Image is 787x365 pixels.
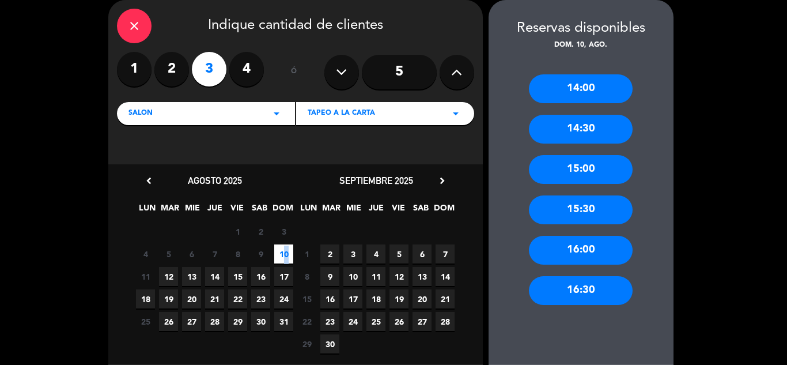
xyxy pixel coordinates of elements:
[154,52,189,86] label: 2
[182,312,201,331] span: 27
[449,107,463,121] i: arrow_drop_down
[297,267,316,286] span: 8
[136,289,155,308] span: 18
[320,289,339,308] span: 16
[436,244,455,264] span: 7
[229,52,264,86] label: 4
[159,312,178,331] span: 26
[205,201,224,220] span: JUE
[183,201,202,220] span: MIE
[366,289,385,308] span: 18
[182,289,201,308] span: 20
[192,52,226,86] label: 3
[529,115,633,144] div: 14:30
[413,312,432,331] span: 27
[413,244,432,264] span: 6
[297,312,316,331] span: 22
[389,289,408,308] span: 19
[250,201,269,220] span: SAB
[297,289,316,308] span: 15
[138,201,157,220] span: LUN
[117,9,474,43] div: Indique cantidad de clientes
[366,267,385,286] span: 11
[529,155,633,184] div: 15:00
[274,267,293,286] span: 17
[251,222,270,241] span: 2
[320,244,339,264] span: 2
[489,40,674,51] div: dom. 10, ago.
[136,267,155,286] span: 11
[389,312,408,331] span: 26
[529,276,633,305] div: 16:30
[344,201,363,220] span: MIE
[436,175,448,187] i: chevron_right
[274,244,293,264] span: 10
[160,201,179,220] span: MAR
[182,267,201,286] span: 13
[413,289,432,308] span: 20
[343,289,362,308] span: 17
[273,201,292,220] span: DOM
[274,312,293,331] span: 31
[188,175,242,186] span: agosto 2025
[136,312,155,331] span: 25
[136,244,155,264] span: 4
[489,17,674,40] div: Reservas disponibles
[343,267,362,286] span: 10
[228,312,247,331] span: 29
[251,267,270,286] span: 16
[299,201,318,220] span: LUN
[228,289,247,308] span: 22
[159,289,178,308] span: 19
[343,244,362,264] span: 3
[529,236,633,265] div: 16:00
[274,222,293,241] span: 3
[228,201,247,220] span: VIE
[343,312,362,331] span: 24
[297,334,316,353] span: 29
[205,312,224,331] span: 28
[128,108,153,119] span: SALON
[308,108,375,119] span: TAPEO A LA CARTA
[297,244,316,264] span: 1
[321,201,340,220] span: MAR
[205,244,224,264] span: 7
[251,312,270,331] span: 30
[389,244,408,264] span: 5
[205,289,224,308] span: 21
[366,201,385,220] span: JUE
[413,267,432,286] span: 13
[436,267,455,286] span: 14
[251,289,270,308] span: 23
[320,334,339,353] span: 30
[228,267,247,286] span: 15
[274,289,293,308] span: 24
[389,201,408,220] span: VIE
[270,107,283,121] i: arrow_drop_down
[205,267,224,286] span: 14
[275,52,313,92] div: ó
[320,312,339,331] span: 23
[434,201,453,220] span: DOM
[366,244,385,264] span: 4
[436,312,455,331] span: 28
[389,267,408,286] span: 12
[127,19,141,33] i: close
[251,244,270,264] span: 9
[320,267,339,286] span: 9
[411,201,430,220] span: SAB
[366,312,385,331] span: 25
[529,74,633,103] div: 14:00
[228,222,247,241] span: 1
[159,244,178,264] span: 5
[529,195,633,224] div: 15:30
[182,244,201,264] span: 6
[143,175,155,187] i: chevron_left
[436,289,455,308] span: 21
[117,52,152,86] label: 1
[228,244,247,264] span: 8
[159,267,178,286] span: 12
[339,175,413,186] span: septiembre 2025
